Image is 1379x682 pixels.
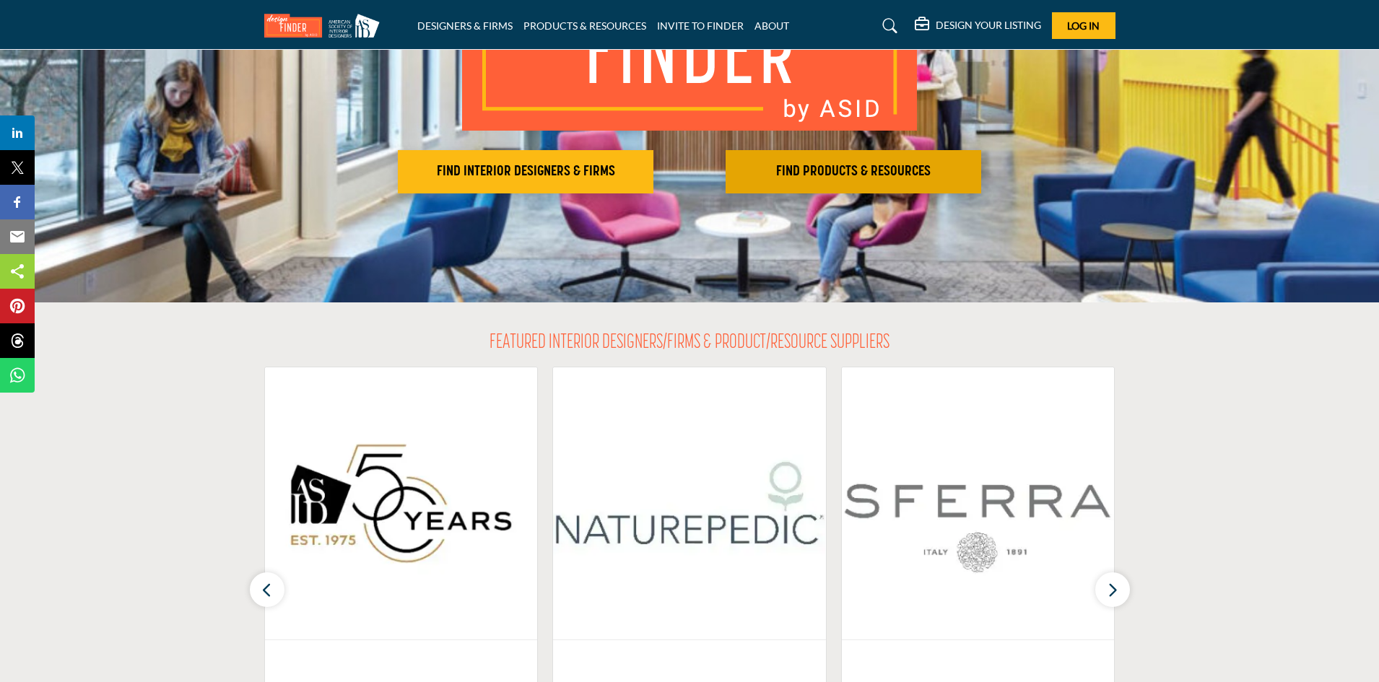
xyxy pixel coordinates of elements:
img: Site Logo [264,14,387,38]
button: FIND INTERIOR DESIGNERS & FIRMS [398,150,653,193]
h5: DESIGN YOUR LISTING [936,19,1041,32]
a: ABOUT [754,19,789,32]
a: INVITE TO FINDER [657,19,744,32]
button: Log In [1052,12,1115,39]
a: Search [869,14,907,38]
h2: FIND INTERIOR DESIGNERS & FIRMS [402,163,649,180]
img: American Society of Interior Designers [265,367,538,639]
img: Naturepedic [553,367,826,639]
a: DESIGNERS & FIRMS [417,19,513,32]
div: DESIGN YOUR LISTING [915,17,1041,35]
span: Log In [1067,19,1100,32]
h2: FEATURED INTERIOR DESIGNERS/FIRMS & PRODUCT/RESOURCE SUPPLIERS [490,331,889,356]
h2: FIND PRODUCTS & RESOURCES [730,163,977,180]
a: PRODUCTS & RESOURCES [523,19,646,32]
img: Sferra Fine Linens LLC [842,367,1115,639]
button: FIND PRODUCTS & RESOURCES [726,150,981,193]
